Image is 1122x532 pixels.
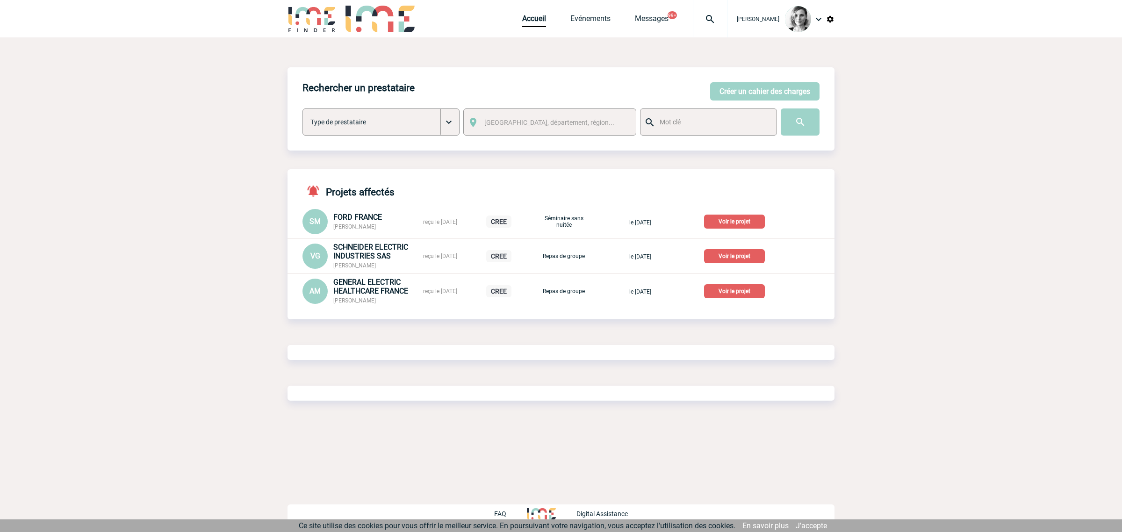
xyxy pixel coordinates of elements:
a: J'accepte [796,521,827,530]
p: Voir le projet [704,215,765,229]
img: notifications-active-24-px-r.png [306,184,326,198]
img: http://www.idealmeetingsevents.fr/ [527,508,556,519]
h4: Projets affectés [302,184,395,198]
a: Evénements [570,14,611,27]
p: Voir le projet [704,249,765,263]
p: Digital Assistance [576,510,628,518]
p: Séminaire sans nuitée [540,215,587,228]
input: Submit [781,108,820,136]
a: Voir le projet [704,216,769,225]
input: Mot clé [657,116,768,128]
span: [PERSON_NAME] [333,223,376,230]
span: [PERSON_NAME] [333,262,376,269]
a: Accueil [522,14,546,27]
span: reçu le [DATE] [423,253,457,259]
span: SM [309,217,321,226]
span: reçu le [DATE] [423,288,457,295]
span: Ce site utilise des cookies pour vous offrir le meilleur service. En poursuivant votre navigation... [299,521,735,530]
span: le [DATE] [629,253,651,260]
p: FAQ [494,510,506,518]
img: 103019-1.png [785,6,811,32]
p: Repas de groupe [540,253,587,259]
img: IME-Finder [288,6,336,32]
a: Voir le projet [704,286,769,295]
span: VG [310,252,320,260]
h4: Rechercher un prestataire [302,82,415,93]
p: Voir le projet [704,284,765,298]
span: le [DATE] [629,288,651,295]
span: SCHNEIDER ELECTRIC INDUSTRIES SAS [333,243,408,260]
a: En savoir plus [742,521,789,530]
span: [PERSON_NAME] [333,297,376,304]
button: 99+ [668,11,677,19]
p: CREE [486,216,511,228]
span: reçu le [DATE] [423,219,457,225]
span: [PERSON_NAME] [737,16,779,22]
span: [GEOGRAPHIC_DATA], département, région... [484,119,614,126]
a: Messages [635,14,669,27]
span: GENERAL ELECTRIC HEALTHCARE FRANCE [333,278,408,295]
span: le [DATE] [629,219,651,226]
p: CREE [486,285,511,297]
span: FORD FRANCE [333,213,382,222]
a: FAQ [494,509,527,518]
p: Repas de groupe [540,288,587,295]
p: CREE [486,250,511,262]
span: AM [309,287,321,295]
a: Voir le projet [704,251,769,260]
